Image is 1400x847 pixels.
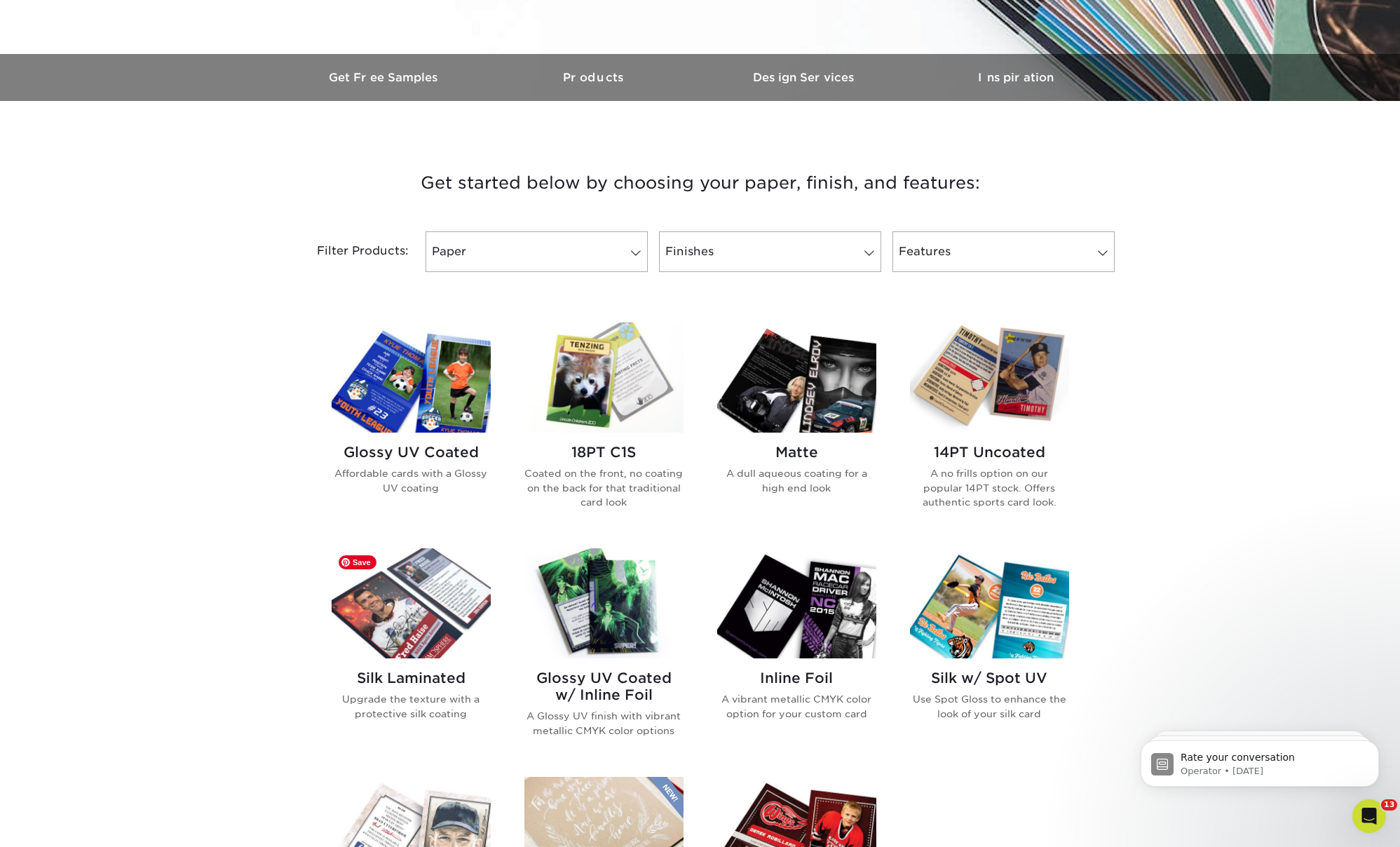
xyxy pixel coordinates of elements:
[910,548,1069,760] a: Silk w/ Spot UV Trading Cards Silk w/ Spot UV Use Spot Gloss to enhance the look of your silk card
[911,71,1121,84] h3: Inspiration
[524,323,684,433] img: 18PT C1S Trading Cards
[524,548,684,658] img: Glossy UV Coated w/ Inline Foil Trading Cards
[332,692,491,721] p: Upgrade the texture with a protective silk coating
[910,548,1069,658] img: Silk w/ Spot UV Trading Cards
[280,54,490,101] a: Get Free Samples
[717,466,876,495] p: A dull aqueous coating for a high end look
[524,466,684,509] p: Coated on the front, no coating on the back for that traditional card look
[524,709,684,738] p: A Glossy UV finish with vibrant metallic CMYK color options
[332,670,491,686] h2: Silk Laminated
[1381,799,1397,811] span: 13
[717,670,876,686] h2: Inline Foil
[700,71,911,84] h3: Design Services
[910,692,1069,721] p: Use Spot Gloss to enhance the look of your silk card
[524,670,684,703] h2: Glossy UV Coated w/ Inline Foil
[892,231,1115,272] a: Features
[648,777,684,819] img: New Product
[659,231,881,272] a: Finishes
[910,466,1069,509] p: A no frills option on our popular 14PT stock. Offers authentic sports card look.
[332,323,491,433] img: Glossy UV Coated Trading Cards
[910,323,1069,433] img: 14PT Uncoated Trading Cards
[717,444,876,461] h2: Matte
[524,444,684,461] h2: 18PT C1S
[911,54,1121,101] a: Inspiration
[280,71,490,84] h3: Get Free Samples
[290,151,1110,215] h3: Get started below by choosing your paper, finish, and features:
[524,548,684,760] a: Glossy UV Coated w/ Inline Foil Trading Cards Glossy UV Coated w/ Inline Foil A Glossy UV finish ...
[332,548,491,760] a: Silk Laminated Trading Cards Silk Laminated Upgrade the texture with a protective silk coating
[490,71,700,84] h3: Products
[1352,799,1386,833] iframe: Intercom live chat
[717,692,876,721] p: A vibrant metallic CMYK color option for your custom card
[524,323,684,531] a: 18PT C1S Trading Cards 18PT C1S Coated on the front, no coating on the back for that traditional ...
[1120,711,1400,809] iframe: Intercom notifications message
[717,548,876,760] a: Inline Foil Trading Cards Inline Foil A vibrant metallic CMYK color option for your custom card
[332,466,491,495] p: Affordable cards with a Glossy UV coating
[910,323,1069,531] a: 14PT Uncoated Trading Cards 14PT Uncoated A no frills option on our popular 14PT stock. Offers au...
[332,548,491,658] img: Silk Laminated Trading Cards
[717,548,876,658] img: Inline Foil Trading Cards
[910,444,1069,461] h2: 14PT Uncoated
[339,555,376,569] span: Save
[280,231,420,272] div: Filter Products:
[332,444,491,461] h2: Glossy UV Coated
[910,670,1069,686] h2: Silk w/ Spot UV
[700,54,911,101] a: Design Services
[717,323,876,531] a: Matte Trading Cards Matte A dull aqueous coating for a high end look
[490,54,700,101] a: Products
[717,323,876,433] img: Matte Trading Cards
[332,323,491,531] a: Glossy UV Coated Trading Cards Glossy UV Coated Affordable cards with a Glossy UV coating
[426,231,648,272] a: Paper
